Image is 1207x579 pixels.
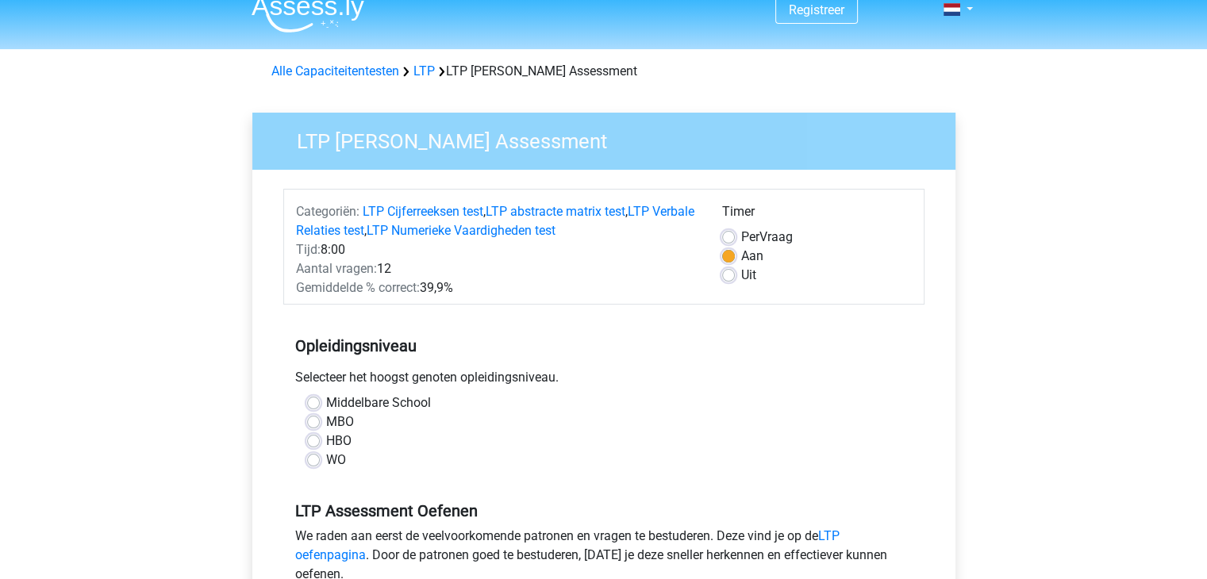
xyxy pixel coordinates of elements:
a: Alle Capaciteitentesten [271,63,399,79]
span: Gemiddelde % correct: [296,280,420,295]
div: 12 [284,259,710,278]
h5: LTP Assessment Oefenen [295,501,913,520]
label: Middelbare School [326,393,431,412]
span: Tijd: [296,242,321,257]
a: LTP Numerieke Vaardigheden test [367,223,555,238]
h5: Opleidingsniveau [295,330,913,362]
div: Timer [722,202,912,228]
label: Aan [741,247,763,266]
div: Selecteer het hoogst genoten opleidingsniveau. [283,368,924,393]
span: Per [741,229,759,244]
div: 8:00 [284,240,710,259]
label: Vraag [741,228,793,247]
label: WO [326,451,346,470]
a: LTP [413,63,435,79]
div: , , , [284,202,710,240]
a: Registreer [789,2,844,17]
label: Uit [741,266,756,285]
a: LTP abstracte matrix test [486,204,625,219]
label: HBO [326,431,352,451]
span: Aantal vragen: [296,261,377,276]
div: 39,9% [284,278,710,297]
span: Categoriën: [296,204,359,219]
div: LTP [PERSON_NAME] Assessment [265,62,943,81]
label: MBO [326,412,354,431]
h3: LTP [PERSON_NAME] Assessment [278,123,944,154]
a: LTP Cijferreeksen test [363,204,483,219]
